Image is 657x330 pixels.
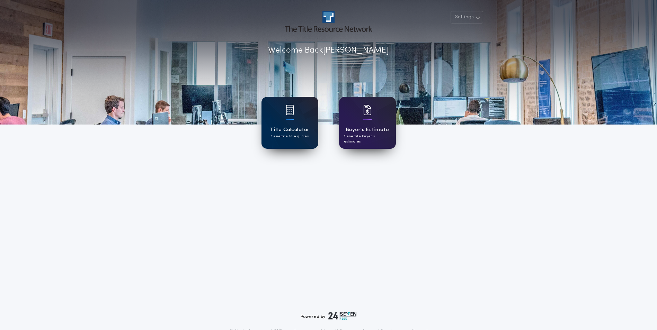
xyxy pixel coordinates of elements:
h1: Buyer's Estimate [346,126,389,134]
h1: Title Calculator [270,126,309,134]
img: card icon [363,105,372,115]
div: Powered by [301,312,357,320]
a: card iconTitle CalculatorGenerate title quotes [261,97,318,149]
img: card icon [286,105,294,115]
p: Generate buyer's estimates [344,134,391,144]
img: account-logo [285,11,372,32]
img: logo [328,312,357,320]
p: Welcome Back [PERSON_NAME] [268,44,389,57]
button: Settings [451,11,483,24]
p: Generate title quotes [271,134,309,139]
a: card iconBuyer's EstimateGenerate buyer's estimates [339,97,396,149]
